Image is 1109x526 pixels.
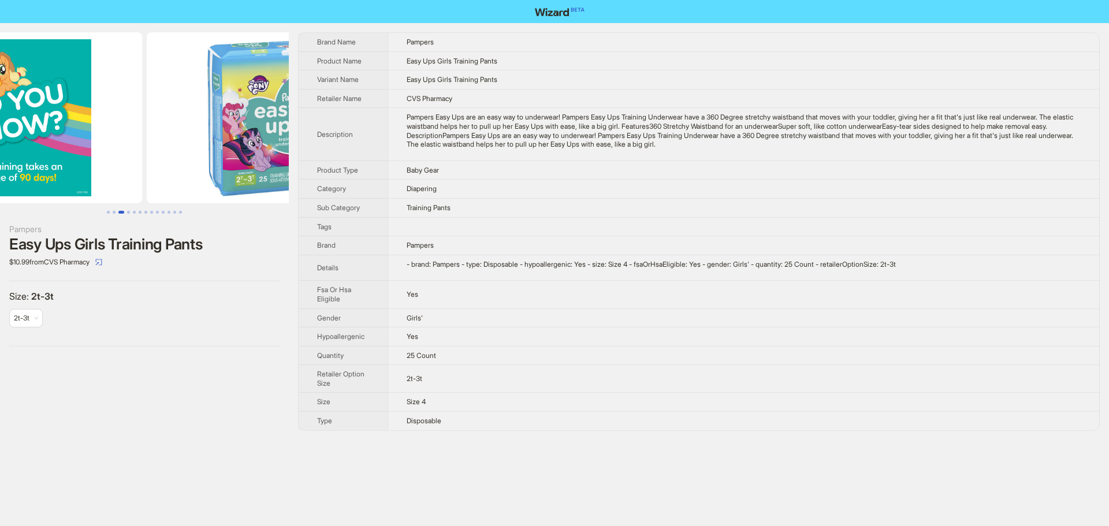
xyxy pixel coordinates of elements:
button: Go to slide 3 [118,211,124,214]
button: Go to slide 4 [127,211,130,214]
span: Size [317,397,330,406]
button: Go to slide 5 [133,211,136,214]
span: 25 Count [407,351,436,360]
button: Go to slide 13 [179,211,182,214]
span: Diapering [407,184,437,193]
button: Go to slide 1 [107,211,110,214]
button: Go to slide 6 [139,211,142,214]
span: 2t-3t [14,314,29,322]
span: Details [317,263,338,272]
span: Sub Category [317,203,360,212]
span: Easy Ups Girls Training Pants [407,57,497,65]
span: Easy Ups Girls Training Pants [407,75,497,84]
span: Yes [407,290,418,299]
span: select [95,259,102,266]
span: Pampers [407,38,434,46]
span: Brand [317,241,336,249]
button: Go to slide 2 [113,211,116,214]
span: Gender [317,314,341,322]
span: available [14,309,38,327]
span: Brand Name [317,38,356,46]
div: Pampers [9,223,280,236]
span: 2t-3t [31,290,54,302]
span: Disposable [407,416,441,425]
span: CVS Pharmacy [407,94,452,103]
span: Hypoallergenic [317,332,364,341]
span: Variant Name [317,75,359,84]
div: Easy Ups Girls Training Pants [9,236,280,253]
button: Go to slide 9 [156,211,159,214]
button: Go to slide 12 [173,211,176,214]
span: Description [317,130,353,139]
span: Size 4 [407,397,426,406]
span: Retailer Name [317,94,362,103]
div: $10.99 from CVS Pharmacy [9,253,280,271]
span: Category [317,184,346,193]
span: Size : [9,290,31,302]
span: Product Name [317,57,362,65]
button: Go to slide 7 [144,211,147,214]
span: Fsa Or Hsa Eligible [317,285,351,303]
span: Yes [407,332,418,341]
span: Girls' [407,314,423,322]
div: Pampers Easy Ups are an easy way to underwear! Pampers Easy Ups Training Underwear have a 360 Deg... [407,113,1081,148]
span: Pampers [407,241,434,249]
span: Retailer Option Size [317,370,364,387]
span: Product Type [317,166,358,174]
span: Training Pants [407,203,451,212]
span: Tags [317,222,332,231]
button: Go to slide 10 [162,211,165,214]
button: Go to slide 8 [150,211,153,214]
span: 2t-3t [407,374,422,383]
div: - brand: Pampers - type: Disposable - hypoallergenic: Yes - size: Size 4 - fsaOrHsaEligible: Yes ... [407,260,1081,269]
button: Go to slide 11 [168,211,170,214]
img: Easy Ups Girls Training Pants Easy Ups Girls Training Pants image 4 [147,32,405,203]
span: Type [317,416,332,425]
span: Baby Gear [407,166,439,174]
span: Quantity [317,351,344,360]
